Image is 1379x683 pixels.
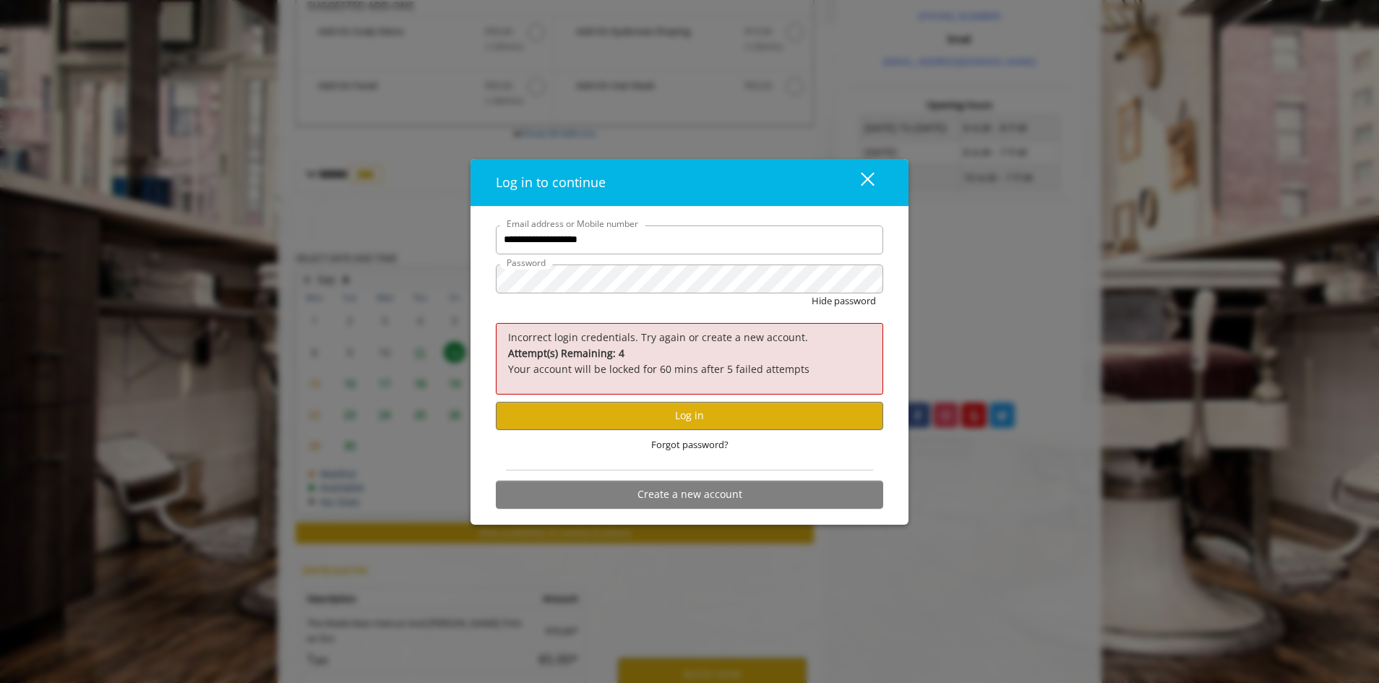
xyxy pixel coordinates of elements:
button: Hide password [812,293,876,309]
label: Password [499,256,553,270]
span: Incorrect login credentials. Try again or create a new account. [508,330,808,344]
button: Log in [496,402,883,430]
p: Your account will be locked for 60 mins after 5 failed attempts [508,345,871,378]
input: Email address or Mobile number [496,225,883,254]
label: Email address or Mobile number [499,217,645,231]
div: close dialog [844,171,873,193]
span: Forgot password? [651,437,729,452]
input: Password [496,265,883,293]
button: Create a new account [496,481,883,509]
button: close dialog [834,168,883,197]
span: Log in to continue [496,173,606,191]
b: Attempt(s) Remaining: 4 [508,346,624,360]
